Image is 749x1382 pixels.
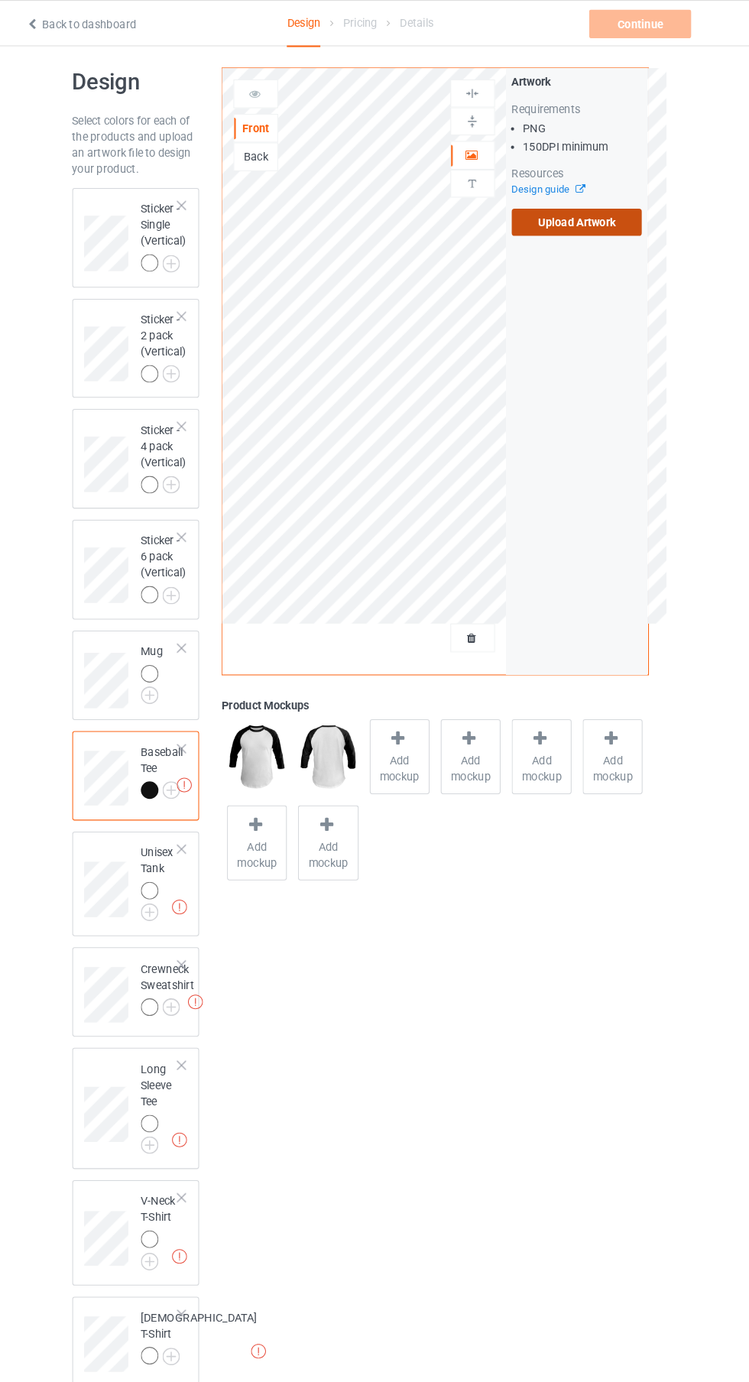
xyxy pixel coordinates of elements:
img: svg%3E%0A [475,109,489,124]
li: PNG [530,115,645,131]
div: Pricing [358,1,391,44]
div: Back [254,143,295,158]
img: exclamation icon [194,1085,209,1100]
img: svg+xml;base64,PD94bWwgdmVyc2lvbj0iMS4wIiBlbmNvZGluZz0iVVRGLTgiPz4KPHN2ZyB3aWR0aD0iMjJweCIgaGVpZ2... [164,658,181,675]
div: Unisex Tank [99,797,221,898]
div: Sticker - Single (Vertical) [99,180,221,276]
div: [DEMOGRAPHIC_DATA] T-Shirt [99,1243,221,1328]
img: regular.jpg [315,689,372,761]
div: Mug [99,605,221,690]
div: Sticker - 4 pack (Vertical) [99,392,221,488]
span: Add mockup [384,722,440,752]
div: [DEMOGRAPHIC_DATA] T-Shirt [164,1255,276,1307]
div: Add mockup [452,689,509,761]
img: svg+xml;base64,PD94bWwgdmVyc2lvbj0iMS4wIiBlbmNvZGluZz0iVVRGLTgiPz4KPHN2ZyB3aWR0aD0iMjJweCIgaGVpZ2... [164,1089,181,1106]
img: svg+xml;base64,PD94bWwgdmVyc2lvbj0iMS4wIiBlbmNvZGluZz0iVVRGLTgiPz4KPHN2ZyB3aWR0aD0iMjJweCIgaGVpZ2... [185,563,202,579]
img: svg+xml;base64,PD94bWwgdmVyc2lvbj0iMS4wIiBlbmNvZGluZz0iVVRGLTgiPz4KPHN2ZyB3aWR0aD0iMjJweCIgaGVpZ2... [185,456,202,473]
img: exclamation icon [209,953,224,968]
div: V-Neck T-Shirt [99,1131,221,1232]
img: svg+xml;base64,PD94bWwgdmVyc2lvbj0iMS4wIiBlbmNvZGluZz0iVVRGLTgiPz4KPHN2ZyB3aWR0aD0iMjJweCIgaGVpZ2... [164,1201,181,1218]
div: Baseball Tee [99,701,221,787]
div: Add mockup [520,689,577,761]
img: svg+xml;base64,PD94bWwgdmVyc2lvbj0iMS4wIiBlbmNvZGluZz0iVVRGLTgiPz4KPHN2ZyB3aWR0aD0iMjJweCIgaGVpZ2... [185,749,202,766]
li: 150 DPI minimum [530,133,645,148]
a: Back to dashboard [54,17,160,29]
div: Add mockup [384,689,441,761]
div: Design [304,1,336,45]
div: Crewneck Sweatshirt [164,921,216,973]
div: Baseball Tee [164,713,205,765]
div: Sticker - 2 pack (Vertical) [99,287,221,382]
span: Add mockup [248,804,303,835]
img: svg+xml;base64,PD94bWwgdmVyc2lvbj0iMS4wIiBlbmNvZGluZz0iVVRGLTgiPz4KPHN2ZyB3aWR0aD0iMjJweCIgaGVpZ2... [164,866,181,883]
img: exclamation icon [199,745,213,760]
span: Add mockup [452,722,508,752]
div: Add mockup [315,772,372,844]
img: svg%3E%0A [475,169,489,183]
div: V-Neck T-Shirt [164,1144,201,1212]
img: svg+xml;base64,PD94bWwgdmVyc2lvbj0iMS4wIiBlbmNvZGluZz0iVVRGLTgiPz4KPHN2ZyB3aWR0aD0iMjJweCIgaGVpZ2... [185,1292,202,1309]
a: Design guide [520,176,589,187]
img: exclamation icon [194,862,209,877]
div: Crewneck Sweatshirt [99,908,221,994]
div: Long Sleeve Tee [164,1017,201,1101]
div: Add mockup [588,689,645,761]
div: Artwork [520,71,645,86]
div: Mug [164,617,201,670]
div: Sticker - 4 pack (Vertical) [164,405,208,472]
label: Upload Artwork [520,200,645,226]
img: svg%3E%0A [475,83,489,97]
span: Add mockup [316,804,371,835]
div: Front [254,115,295,131]
div: Details [413,1,445,44]
img: svg+xml;base64,PD94bWwgdmVyc2lvbj0iMS4wIiBlbmNvZGluZz0iVVRGLTgiPz4KPHN2ZyB3aWR0aD0iMjJweCIgaGVpZ2... [185,957,202,974]
span: Add mockup [520,722,576,752]
div: Long Sleeve Tee [99,1004,221,1121]
img: regular.jpg [247,689,304,761]
div: Requirements [520,97,645,112]
div: Sticker - 6 pack (Vertical) [99,498,221,594]
img: svg+xml;base64,PD94bWwgdmVyc2lvbj0iMS4wIiBlbmNvZGluZz0iVVRGLTgiPz4KPHN2ZyB3aWR0aD0iMjJweCIgaGVpZ2... [185,245,202,261]
div: Unisex Tank [164,809,201,878]
img: exclamation icon [194,1197,209,1212]
span: Add mockup [588,722,644,752]
img: svg+xml;base64,PD94bWwgdmVyc2lvbj0iMS4wIiBlbmNvZGluZz0iVVRGLTgiPz4KPHN2ZyB3aWR0aD0iMjJweCIgaGVpZ2... [185,350,202,367]
div: Sticker - 6 pack (Vertical) [164,511,208,578]
div: Resources [520,159,645,174]
div: Select colors for each of the products and upload an artwork file to design your product. [99,109,221,170]
div: Sticker - Single (Vertical) [164,193,208,260]
div: Add mockup [247,772,304,844]
h1: Design [99,65,221,92]
div: Product Mockups [242,669,650,684]
div: Sticker - 2 pack (Vertical) [164,299,208,366]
